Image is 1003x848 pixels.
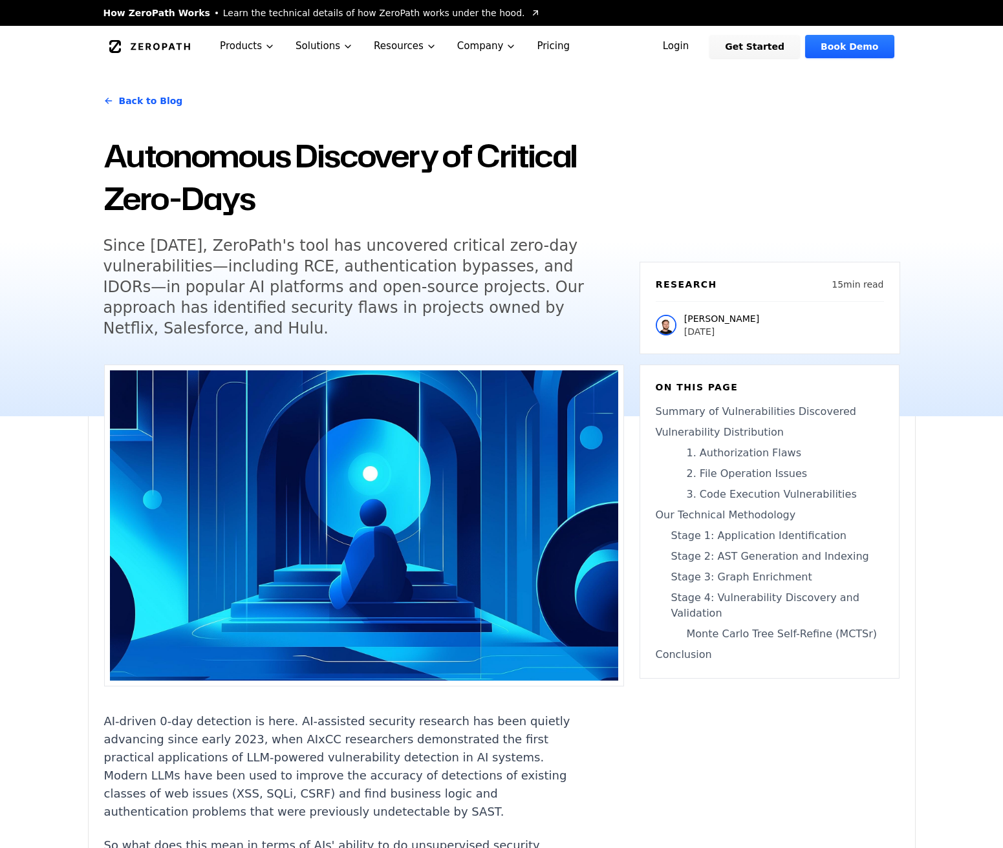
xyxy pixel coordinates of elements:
p: 15 min read [832,278,883,291]
a: Book Demo [805,35,894,58]
a: Our Technical Methodology [656,507,883,523]
button: Company [447,26,527,67]
a: 2. File Operation Issues [656,466,883,482]
a: Get Started [709,35,800,58]
p: AI-driven 0-day detection is here. AI-assisted security research has been quietly advancing since... [104,712,585,821]
h6: On this page [656,381,883,394]
a: Login [647,35,705,58]
p: [DATE] [684,325,759,338]
span: How ZeroPath Works [103,6,210,19]
a: Pricing [526,26,580,67]
a: Vulnerability Distribution [656,425,883,440]
nav: Global [88,26,916,67]
a: 3. Code Execution Vulnerabilities [656,487,883,502]
a: Conclusion [656,647,883,662]
span: Learn the technical details of how ZeroPath works under the hood. [223,6,525,19]
img: Raphael Karger [656,315,676,335]
a: How ZeroPath WorksLearn the technical details of how ZeroPath works under the hood. [103,6,541,19]
h1: Autonomous Discovery of Critical Zero-Days [103,134,624,220]
a: Stage 3: Graph Enrichment [656,569,883,585]
a: Stage 1: Application Identification [656,528,883,544]
button: Resources [363,26,447,67]
button: Solutions [285,26,363,67]
h6: Research [656,278,717,291]
img: Autonomous Discovery of Critical Zero-Days [110,370,618,681]
button: Products [210,26,285,67]
a: Stage 2: AST Generation and Indexing [656,549,883,564]
h5: Since [DATE], ZeroPath's tool has uncovered critical zero-day vulnerabilities—including RCE, auth... [103,235,600,339]
a: Monte Carlo Tree Self-Refine (MCTSr) [656,626,883,642]
a: Summary of Vulnerabilities Discovered [656,404,883,419]
p: [PERSON_NAME] [684,312,759,325]
a: 1. Authorization Flaws [656,445,883,461]
a: Back to Blog [103,83,183,119]
a: Stage 4: Vulnerability Discovery and Validation [656,590,883,621]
